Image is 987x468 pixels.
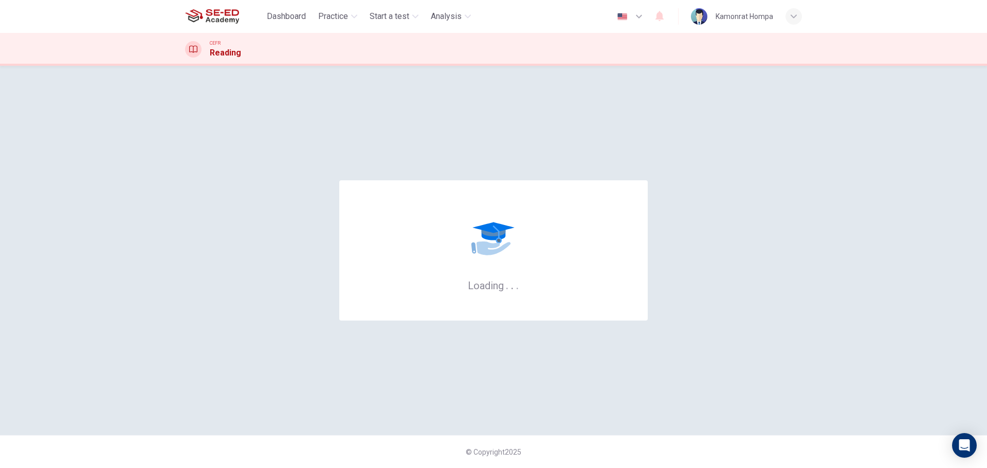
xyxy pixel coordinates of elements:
[516,276,519,293] h6: .
[691,8,707,25] img: Profile picture
[505,276,509,293] h6: .
[716,10,773,23] div: Kamonrat Hompa
[952,433,977,458] div: Open Intercom Messenger
[185,6,239,27] img: SE-ED Academy logo
[370,10,409,23] span: Start a test
[263,7,310,26] button: Dashboard
[616,13,629,21] img: en
[466,448,521,456] span: © Copyright 2025
[510,276,514,293] h6: .
[267,10,306,23] span: Dashboard
[185,6,263,27] a: SE-ED Academy logo
[314,7,361,26] button: Practice
[210,47,241,59] h1: Reading
[318,10,348,23] span: Practice
[468,278,519,292] h6: Loading
[210,40,221,47] span: CEFR
[431,10,462,23] span: Analysis
[427,7,475,26] button: Analysis
[365,7,423,26] button: Start a test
